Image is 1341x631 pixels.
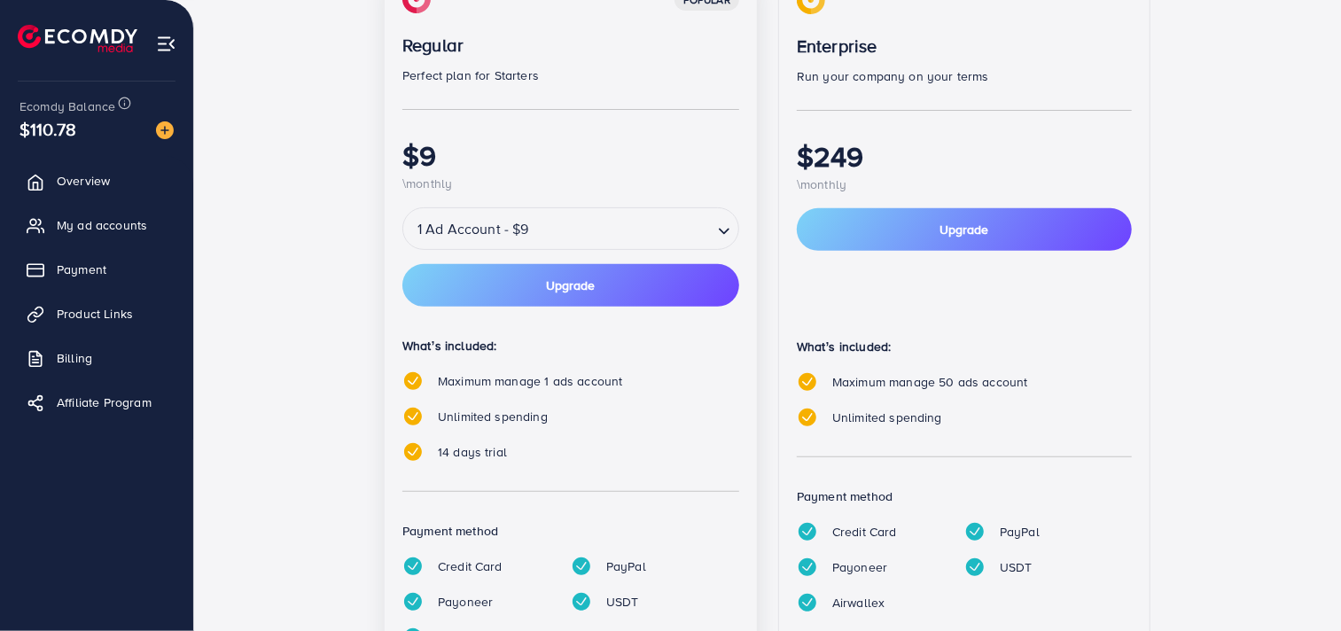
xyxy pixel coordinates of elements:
[940,221,989,238] span: Upgrade
[1000,557,1033,578] p: USDT
[797,175,846,193] span: \monthly
[402,335,739,356] p: What’s included:
[797,35,1132,57] p: Enterprise
[606,591,639,612] p: USDT
[534,214,711,245] input: Search for option
[402,556,424,577] img: tick
[13,252,180,287] a: Payment
[606,556,646,577] p: PayPal
[797,407,818,428] img: tick
[402,65,739,86] p: Perfect plan for Starters
[57,305,133,323] span: Product Links
[438,372,622,390] span: Maximum manage 1 ads account
[547,279,596,292] span: Upgrade
[402,207,739,250] div: Search for option
[832,592,885,613] p: Airwallex
[438,443,507,461] span: 14 days trial
[402,35,739,56] p: Regular
[797,557,818,578] img: tick
[438,591,493,612] p: Payoneer
[438,556,503,577] p: Credit Card
[57,349,92,367] span: Billing
[57,172,110,190] span: Overview
[57,393,152,411] span: Affiliate Program
[797,592,818,613] img: tick
[13,385,180,420] a: Affiliate Program
[797,139,1132,173] h1: $249
[402,138,739,172] h1: $9
[832,409,942,426] span: Unlimited spending
[832,557,887,578] p: Payoneer
[832,373,1028,391] span: Maximum manage 50 ads account
[402,175,452,192] span: \monthly
[402,441,424,463] img: tick
[13,340,180,376] a: Billing
[797,371,818,393] img: tick
[1266,551,1328,618] iframe: Chat
[156,121,174,139] img: image
[571,591,592,612] img: tick
[571,556,592,577] img: tick
[156,34,176,54] img: menu
[13,207,180,243] a: My ad accounts
[57,216,147,234] span: My ad accounts
[13,163,180,199] a: Overview
[797,336,1132,357] p: What’s included:
[438,408,548,425] span: Unlimited spending
[18,25,137,52] img: logo
[414,213,533,245] span: 1 Ad Account - $9
[19,97,115,115] span: Ecomdy Balance
[832,521,897,542] p: Credit Card
[57,261,106,278] span: Payment
[797,208,1132,251] button: Upgrade
[797,66,1132,87] p: Run your company on your terms
[13,296,180,331] a: Product Links
[797,521,818,542] img: tick
[19,116,76,142] span: $110.78
[402,264,739,307] button: Upgrade
[402,406,424,427] img: tick
[964,557,986,578] img: tick
[402,591,424,612] img: tick
[402,370,424,392] img: tick
[1000,521,1040,542] p: PayPal
[964,521,986,542] img: tick
[797,486,1132,507] p: Payment method
[402,520,739,541] p: Payment method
